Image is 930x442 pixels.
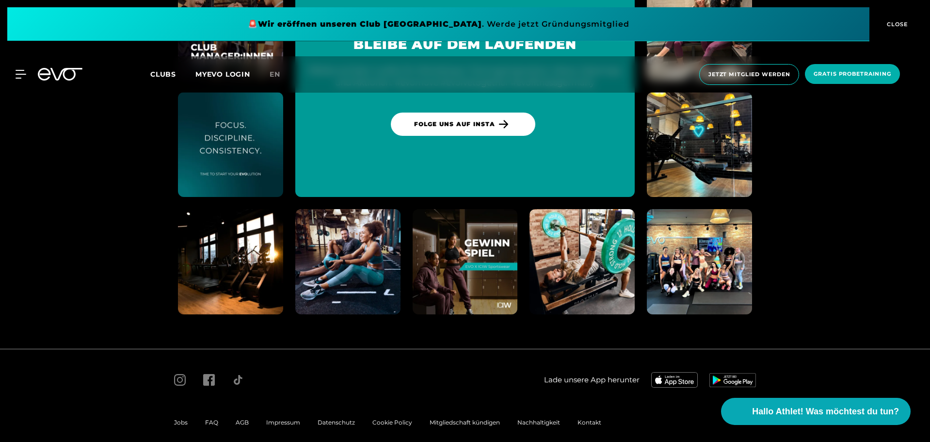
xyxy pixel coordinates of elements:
[696,64,802,85] a: Jetzt Mitglied werden
[647,209,752,314] img: evofitness instagram
[709,373,756,387] img: evofitness app
[414,120,495,129] span: Folge uns auf Insta
[869,7,923,41] button: CLOSE
[270,70,280,79] span: en
[270,69,292,80] a: en
[174,419,188,426] a: Jobs
[708,70,790,79] span: Jetzt Mitglied werden
[236,419,249,426] a: AGB
[413,209,518,314] img: evofitness instagram
[802,64,903,85] a: Gratis Probetraining
[651,372,698,388] img: evofitness app
[544,375,640,386] span: Lade unsere App herunter
[372,419,412,426] a: Cookie Policy
[295,209,401,314] img: evofitness instagram
[721,398,911,425] button: Hallo Athlet! Was möchtest du tun?
[318,419,355,426] a: Datenschutz
[517,419,560,426] a: Nachhaltigkeit
[205,419,218,426] a: FAQ
[430,419,500,426] a: Mitgliedschaft kündigen
[150,70,176,79] span: Clubs
[195,70,250,79] a: MYEVO LOGIN
[391,113,535,136] a: Folge uns auf Insta
[150,69,195,79] a: Clubs
[577,419,601,426] a: Kontakt
[814,70,891,78] span: Gratis Probetraining
[178,209,283,314] img: evofitness instagram
[529,209,635,314] img: evofitness instagram
[647,92,752,197] img: evofitness instagram
[178,92,283,197] img: evofitness instagram
[884,20,908,29] span: CLOSE
[752,405,899,418] span: Hallo Athlet! Was möchtest du tun?
[266,419,300,426] a: Impressum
